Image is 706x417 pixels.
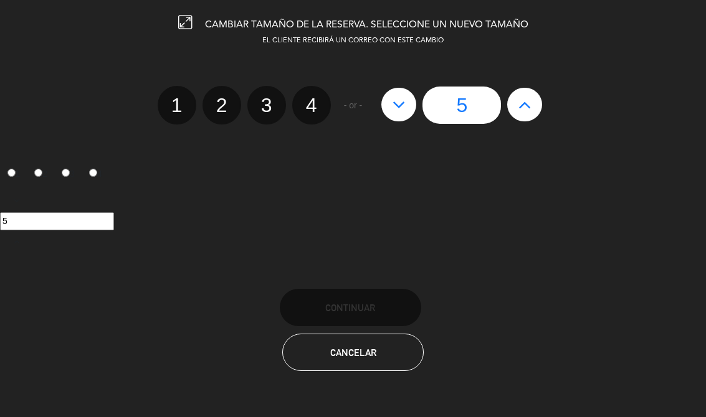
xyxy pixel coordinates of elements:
label: 2 [203,86,241,124]
label: 2 [27,164,55,185]
input: 3 [62,169,70,177]
button: Continuar [280,289,421,326]
label: 3 [55,164,82,185]
label: 4 [292,86,331,124]
input: 1 [7,169,16,177]
label: 4 [82,164,109,185]
label: 1 [158,86,196,124]
button: Cancelar [282,334,424,371]
label: 3 [247,86,286,124]
span: - or - [344,98,363,113]
span: EL CLIENTE RECIBIRÁ UN CORREO CON ESTE CAMBIO [262,37,444,44]
span: Continuar [325,302,375,313]
input: 2 [34,169,42,177]
span: CAMBIAR TAMAÑO DE LA RESERVA. SELECCIONE UN NUEVO TAMAÑO [205,20,528,30]
input: 4 [89,169,97,177]
span: Cancelar [330,347,376,358]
